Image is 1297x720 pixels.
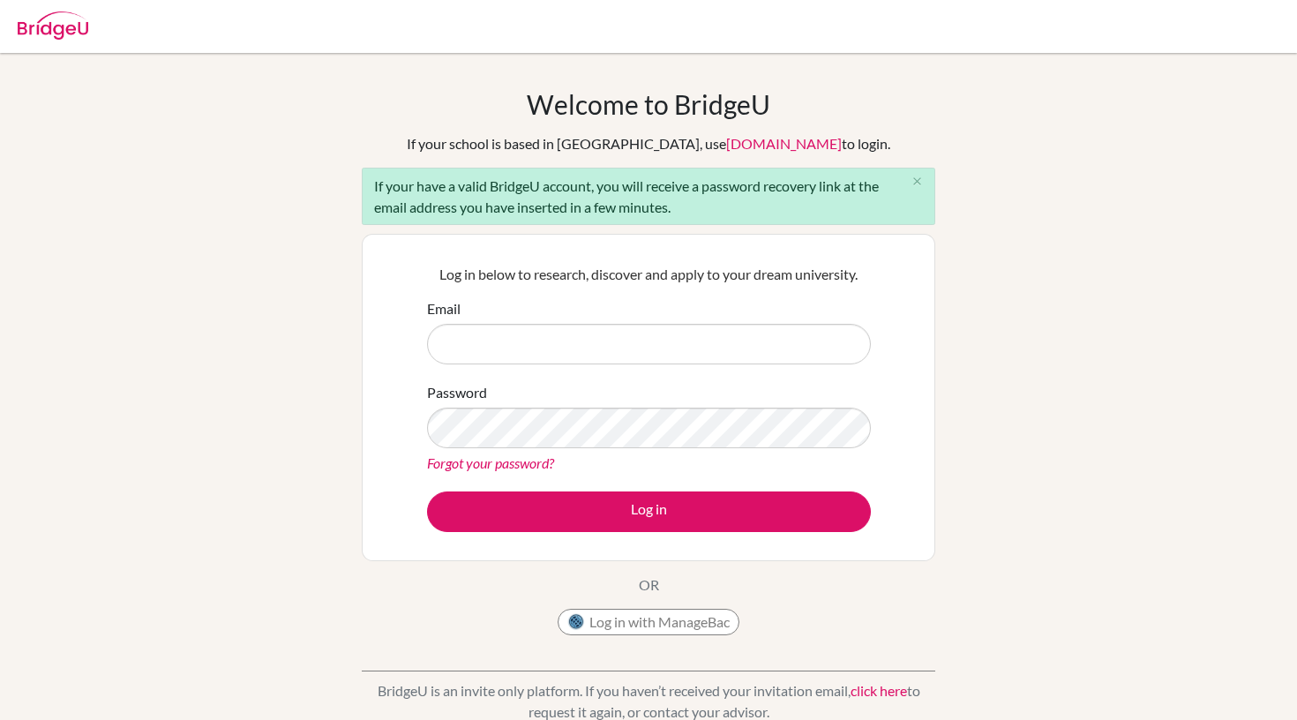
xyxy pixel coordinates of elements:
[726,135,842,152] a: [DOMAIN_NAME]
[427,264,871,285] p: Log in below to research, discover and apply to your dream university.
[911,175,924,188] i: close
[427,491,871,532] button: Log in
[899,169,934,195] button: Close
[527,88,770,120] h1: Welcome to BridgeU
[427,382,487,403] label: Password
[851,682,907,699] a: click here
[362,168,935,225] div: If your have a valid BridgeU account, you will receive a password recovery link at the email addr...
[558,609,739,635] button: Log in with ManageBac
[407,133,890,154] div: If your school is based in [GEOGRAPHIC_DATA], use to login.
[427,454,554,471] a: Forgot your password?
[427,298,461,319] label: Email
[18,11,88,40] img: Bridge-U
[639,574,659,596] p: OR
